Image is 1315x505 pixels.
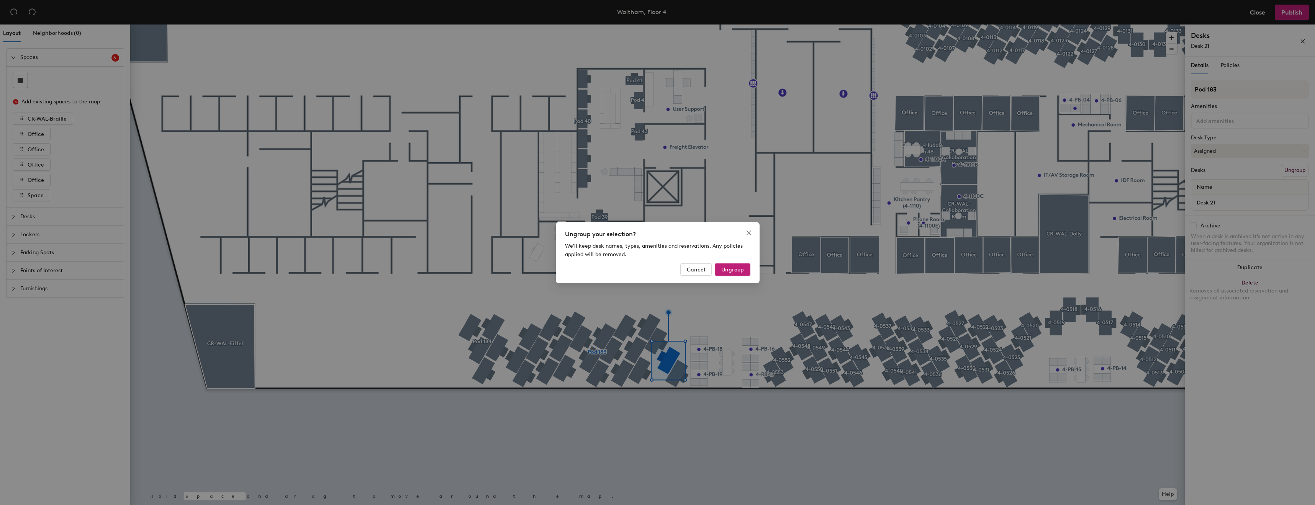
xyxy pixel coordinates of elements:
span: close [746,230,752,236]
button: Close [743,227,755,239]
span: Close [743,230,755,236]
span: We'll keep desk names, types, amenities and reservations. Any policies applied will be removed. [565,243,743,258]
span: Cancel [687,266,705,273]
span: Ungroup [721,266,744,273]
button: Cancel [680,263,712,276]
div: Ungroup your selection? [565,230,750,239]
button: Ungroup [715,263,750,276]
